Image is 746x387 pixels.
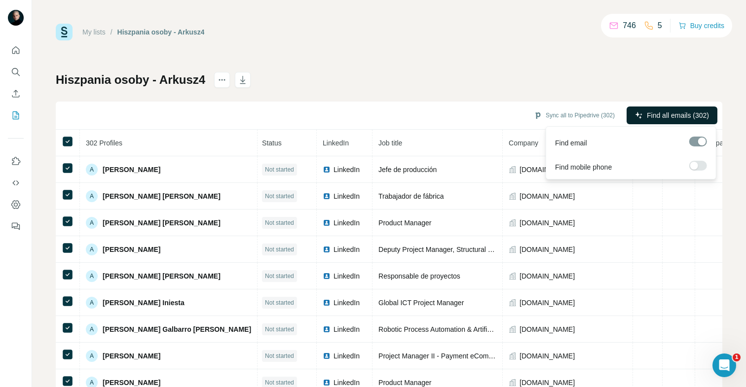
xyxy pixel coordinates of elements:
[8,106,24,124] button: My lists
[712,353,736,377] iframe: Intercom live chat
[56,72,205,88] h1: Hiszpania osoby - Arkusz4
[86,297,98,309] div: A
[323,192,331,200] img: LinkedIn logo
[527,108,622,123] button: Sync all to Pipedrive (302)
[265,245,294,254] span: Not started
[334,218,360,228] span: LinkedIn
[8,63,24,81] button: Search
[378,246,502,253] span: Deputy Project Manager, Structural area
[265,192,294,201] span: Not started
[265,298,294,307] span: Not started
[8,217,24,235] button: Feedback
[117,27,205,37] div: Hiszpania osoby - Arkusz4
[520,165,575,175] span: [DOMAIN_NAME]
[103,271,221,281] span: [PERSON_NAME] [PERSON_NAME]
[334,298,360,308] span: LinkedIn
[334,245,360,254] span: LinkedIn
[378,379,431,387] span: Product Manager
[111,27,112,37] li: /
[378,272,460,280] span: Responsable de proyectos
[8,174,24,192] button: Use Surfe API
[265,352,294,360] span: Not started
[103,245,160,254] span: [PERSON_NAME]
[86,164,98,176] div: A
[8,196,24,213] button: Dashboard
[520,324,575,334] span: [DOMAIN_NAME]
[378,219,431,227] span: Product Manager
[323,325,331,333] img: LinkedIn logo
[378,325,587,333] span: Robotic Process Automation & Artificial Intelligence Project Manager
[658,20,662,32] p: 5
[86,323,98,335] div: A
[378,299,464,307] span: Global ICT Project Manager
[86,139,122,147] span: 302 Profiles
[323,219,331,227] img: LinkedIn logo
[103,218,221,228] span: [PERSON_NAME] [PERSON_NAME]
[103,165,160,175] span: [PERSON_NAME]
[509,139,538,147] span: Company
[103,191,221,201] span: [PERSON_NAME] [PERSON_NAME]
[214,72,230,88] button: actions
[733,353,741,361] span: 1
[86,217,98,229] div: A
[334,271,360,281] span: LinkedIn
[8,41,24,59] button: Quick start
[334,191,360,201] span: LinkedIn
[262,139,282,147] span: Status
[647,110,709,120] span: Find all emails (302)
[520,271,575,281] span: [DOMAIN_NAME]
[103,324,251,334] span: [PERSON_NAME] Galbarro [PERSON_NAME]
[323,299,331,307] img: LinkedIn logo
[56,24,73,40] img: Surfe Logo
[555,162,612,172] span: Find mobile phone
[378,352,508,360] span: Project Manager II - Payment eCommerce
[678,19,724,33] button: Buy credits
[323,379,331,387] img: LinkedIn logo
[265,165,294,174] span: Not started
[323,139,349,147] span: LinkedIn
[334,351,360,361] span: LinkedIn
[378,192,444,200] span: Trabajador de fábrica
[520,218,575,228] span: [DOMAIN_NAME]
[8,85,24,103] button: Enrich CSV
[623,20,636,32] p: 746
[520,351,575,361] span: [DOMAIN_NAME]
[627,106,717,124] button: Find all emails (302)
[520,245,575,254] span: [DOMAIN_NAME]
[334,324,360,334] span: LinkedIn
[86,190,98,202] div: A
[103,298,185,308] span: [PERSON_NAME] Iniesta
[334,165,360,175] span: LinkedIn
[8,10,24,26] img: Avatar
[323,166,331,174] img: LinkedIn logo
[103,351,160,361] span: [PERSON_NAME]
[378,166,437,174] span: Jefe de producción
[82,28,106,36] a: My lists
[86,350,98,362] div: A
[265,378,294,387] span: Not started
[323,246,331,253] img: LinkedIn logo
[520,298,575,308] span: [DOMAIN_NAME]
[86,270,98,282] div: A
[265,218,294,227] span: Not started
[520,191,575,201] span: [DOMAIN_NAME]
[8,152,24,170] button: Use Surfe on LinkedIn
[265,272,294,281] span: Not started
[378,139,402,147] span: Job title
[86,244,98,255] div: A
[323,272,331,280] img: LinkedIn logo
[555,138,587,148] span: Find email
[265,325,294,334] span: Not started
[323,352,331,360] img: LinkedIn logo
